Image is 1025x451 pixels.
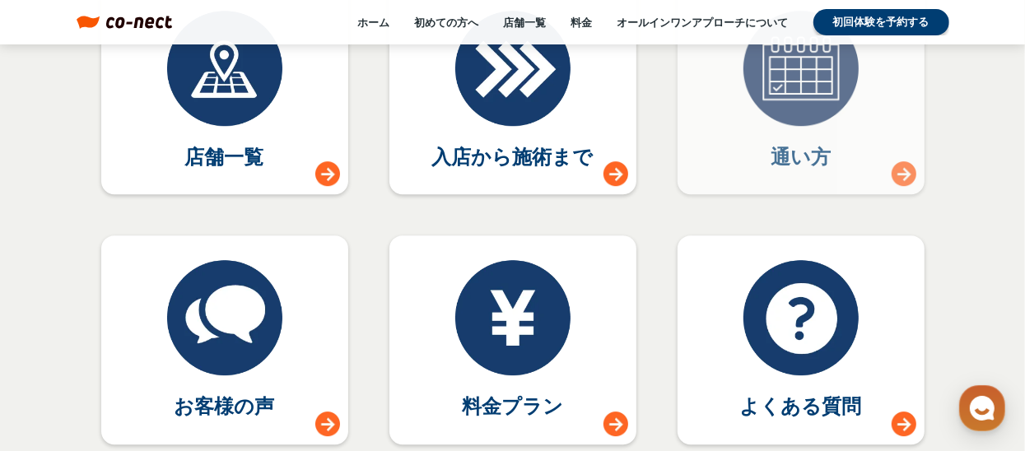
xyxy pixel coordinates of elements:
p: よくある質問 [740,392,862,420]
a: 料金プラン [389,235,636,444]
a: 初回体験を予約する [813,9,949,35]
a: ホーム [358,15,390,30]
a: よくある質問 [678,235,925,444]
a: 初めての方へ [415,15,479,30]
a: 料金 [571,15,593,30]
span: 設定 [254,339,274,352]
p: お客様の声 [175,392,275,420]
p: 入店から施術まで [432,142,594,170]
a: 店舗一覧 [504,15,547,30]
span: ホーム [42,339,72,352]
p: 料金プラン [462,392,563,420]
a: 設定 [212,314,316,356]
p: 店舗一覧 [185,142,264,170]
span: チャット [141,340,180,353]
a: お客様の声 [101,235,348,444]
a: ホーム [5,314,109,356]
p: 通い方 [771,142,831,170]
a: オールインワンアプローチについて [617,15,789,30]
a: チャット [109,314,212,356]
